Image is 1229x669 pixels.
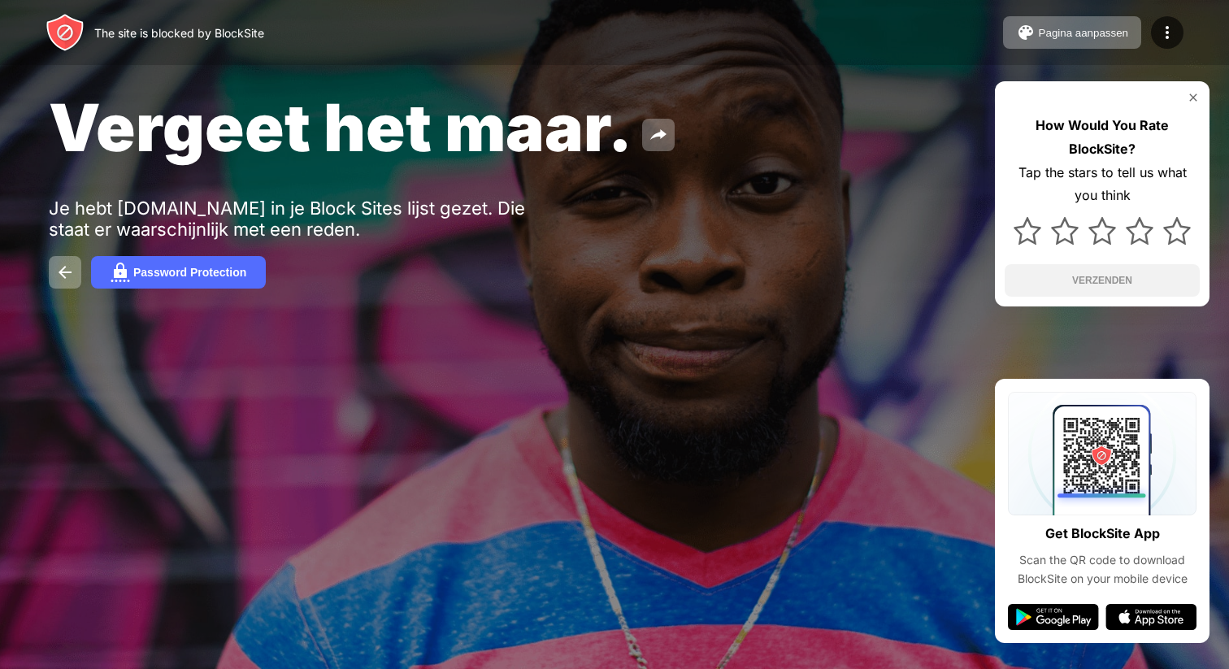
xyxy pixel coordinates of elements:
[1126,217,1153,245] img: star.svg
[1008,604,1099,630] img: google-play.svg
[1016,23,1036,42] img: pallet.svg
[1008,551,1196,588] div: Scan the QR code to download BlockSite on your mobile device
[1005,114,1200,161] div: How Would You Rate BlockSite?
[94,26,264,40] div: The site is blocked by BlockSite
[1003,16,1141,49] button: Pagina aanpassen
[55,263,75,282] img: back.svg
[1187,91,1200,104] img: rate-us-close.svg
[1005,264,1200,297] button: VERZENDEN
[1008,392,1196,515] img: qrcode.svg
[1157,23,1177,42] img: menu-icon.svg
[111,263,130,282] img: password.svg
[1039,27,1128,39] div: Pagina aanpassen
[1005,161,1200,208] div: Tap the stars to tell us what you think
[49,198,551,240] div: Je hebt [DOMAIN_NAME] in je Block Sites lijst gezet. Die staat er waarschijnlijk met een reden.
[1105,604,1196,630] img: app-store.svg
[1051,217,1079,245] img: star.svg
[91,256,266,289] button: Password Protection
[46,13,85,52] img: header-logo.svg
[1163,217,1191,245] img: star.svg
[1088,217,1116,245] img: star.svg
[649,125,668,145] img: share.svg
[49,88,632,167] span: Vergeet het maar.
[1045,522,1160,545] div: Get BlockSite App
[1014,217,1041,245] img: star.svg
[133,266,246,279] div: Password Protection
